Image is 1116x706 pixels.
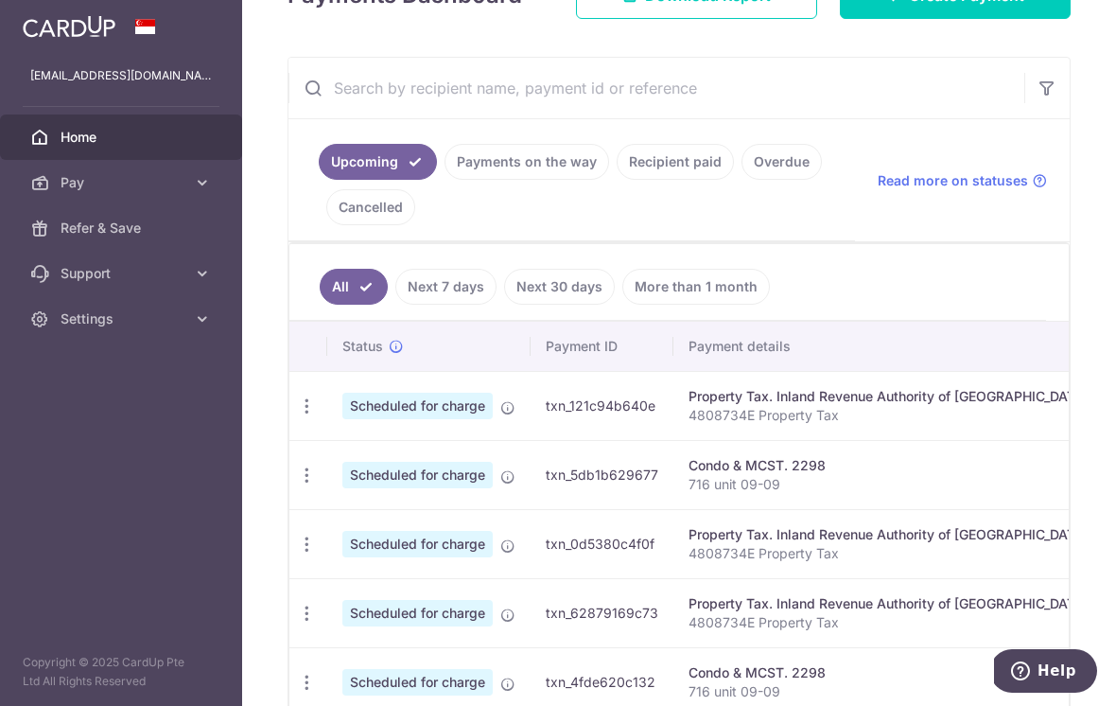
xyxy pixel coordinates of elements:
[689,663,1089,682] div: Condo & MCST. 2298
[320,269,388,305] a: All
[689,525,1089,544] div: Property Tax. Inland Revenue Authority of [GEOGRAPHIC_DATA]
[445,144,609,180] a: Payments on the way
[689,456,1089,475] div: Condo & MCST. 2298
[689,475,1089,494] p: 716 unit 09-09
[878,171,1047,190] a: Read more on statuses
[288,58,1024,118] input: Search by recipient name, payment id or reference
[342,337,383,356] span: Status
[342,462,493,488] span: Scheduled for charge
[326,189,415,225] a: Cancelled
[878,171,1028,190] span: Read more on statuses
[617,144,734,180] a: Recipient paid
[673,322,1104,371] th: Payment details
[395,269,497,305] a: Next 7 days
[23,15,115,38] img: CardUp
[622,269,770,305] a: More than 1 month
[531,509,673,578] td: txn_0d5380c4f0f
[342,669,493,696] span: Scheduled for charge
[342,600,493,627] span: Scheduled for charge
[689,594,1089,613] div: Property Tax. Inland Revenue Authority of [GEOGRAPHIC_DATA]
[61,309,185,328] span: Settings
[689,544,1089,563] p: 4808734E Property Tax
[30,66,212,85] p: [EMAIL_ADDRESS][DOMAIN_NAME]
[61,264,185,283] span: Support
[531,578,673,647] td: txn_62879169c73
[319,144,437,180] a: Upcoming
[531,322,673,371] th: Payment ID
[994,649,1097,697] iframe: Opens a widget where you can find more information
[531,371,673,440] td: txn_121c94b640e
[61,219,185,238] span: Refer & Save
[61,128,185,147] span: Home
[531,440,673,509] td: txn_5db1b629677
[689,613,1089,632] p: 4808734E Property Tax
[342,393,493,419] span: Scheduled for charge
[504,269,615,305] a: Next 30 days
[741,144,822,180] a: Overdue
[689,387,1089,406] div: Property Tax. Inland Revenue Authority of [GEOGRAPHIC_DATA]
[689,682,1089,701] p: 716 unit 09-09
[61,173,185,192] span: Pay
[689,406,1089,425] p: 4808734E Property Tax
[342,531,493,557] span: Scheduled for charge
